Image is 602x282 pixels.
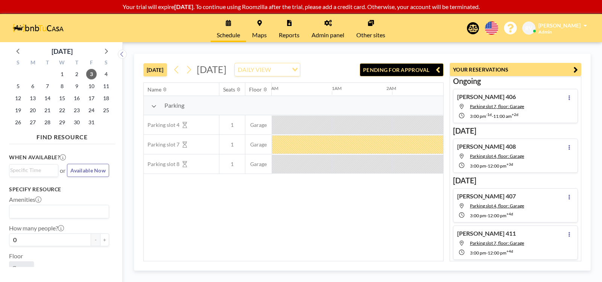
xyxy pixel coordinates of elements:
h3: [DATE] [453,176,578,185]
span: 1 [219,122,245,128]
span: Parking slot 4, floor: Garage [470,153,524,159]
div: Search for option [9,205,109,218]
span: 11:00 AM [493,113,512,119]
a: Schedule [211,14,246,42]
span: Reports [279,32,299,38]
div: S [99,58,113,68]
sup: -1d [486,112,492,117]
span: Saturday, October 25, 2025 [101,105,111,116]
div: [DATE] [52,46,73,56]
h3: Specify resource [9,186,109,193]
sup: +2d [512,112,518,117]
div: S [11,58,26,68]
span: Tuesday, October 14, 2025 [42,93,53,104]
span: Monday, October 27, 2025 [27,117,38,128]
h4: [PERSON_NAME] 406 [457,93,516,101]
span: 3:00 PM [470,163,486,169]
span: RV [525,25,532,32]
span: Schedule [217,32,240,38]
span: 1 [219,141,245,148]
label: How many people? [9,224,64,232]
span: Parking slot 4 [144,122,179,128]
span: Friday, October 17, 2025 [86,93,97,104]
input: Search for option [10,166,54,174]
span: - [486,213,488,218]
span: Maps [252,32,267,38]
input: Search for option [273,65,287,75]
span: 12:00 PM [488,213,506,218]
b: [DATE] [174,3,193,10]
h4: FIND RESOURCE [9,130,115,141]
span: Friday, October 10, 2025 [86,81,97,91]
span: Wednesday, October 8, 2025 [57,81,67,91]
span: Thursday, October 30, 2025 [71,117,82,128]
span: Saturday, October 11, 2025 [101,81,111,91]
sup: +4d [506,212,513,216]
span: Parking slot 4, floor: Garage [470,203,524,209]
span: 12:00 PM [488,250,506,256]
span: Saturday, October 18, 2025 [101,93,111,104]
div: 12AM [266,85,278,91]
div: W [55,58,70,68]
h4: [PERSON_NAME] 408 [457,143,516,150]
span: DAILY VIEW [236,65,272,75]
span: Friday, October 24, 2025 [86,105,97,116]
span: Thursday, October 2, 2025 [71,69,82,79]
span: Parking [164,102,184,109]
span: Garage [12,264,31,271]
div: 2AM [386,85,396,91]
div: Search for option [235,63,300,76]
div: T [40,58,55,68]
h3: [DATE] [453,126,578,136]
span: or [60,167,65,174]
label: Amenities [9,196,41,203]
span: Parking slot 7 [144,141,179,148]
sup: +4d [506,249,513,253]
span: 12:00 PM [488,163,506,169]
button: PENDING FOR APPROVAL [360,63,444,76]
span: Monday, October 20, 2025 [27,105,38,116]
span: [DATE] [197,64,227,75]
div: T [69,58,84,68]
span: 3:00 PM [470,213,486,218]
span: Available Now [70,167,106,174]
div: 1AM [332,85,342,91]
a: Maps [246,14,273,42]
a: Reports [273,14,306,42]
a: Other sites [350,14,391,42]
span: Tuesday, October 7, 2025 [42,81,53,91]
h4: [PERSON_NAME] 407 [457,192,516,200]
span: - [486,250,488,256]
h4: [PERSON_NAME] 411 [457,230,516,237]
div: M [26,58,40,68]
input: Search for option [10,207,105,216]
img: organization-logo [12,21,64,36]
span: Parking slot 7, floor: Garage [470,240,524,246]
button: Available Now [67,164,109,177]
a: Admin panel [306,14,350,42]
div: Floor [249,86,262,93]
div: Seats [223,86,235,93]
span: Sunday, October 26, 2025 [13,117,23,128]
span: Tuesday, October 28, 2025 [42,117,53,128]
span: Sunday, October 19, 2025 [13,105,23,116]
span: Sunday, October 5, 2025 [13,81,23,91]
span: Parking slot 7, floor: Garage [470,104,524,109]
span: Monday, October 13, 2025 [27,93,38,104]
span: Wednesday, October 22, 2025 [57,105,67,116]
span: Friday, October 3, 2025 [86,69,97,79]
label: Floor [9,252,23,260]
span: Admin panel [312,32,344,38]
button: YOUR RESERVATIONS [450,63,581,76]
span: 3:00 PM [470,113,486,119]
span: Garage [245,122,272,128]
div: Name [147,86,161,93]
span: - [486,163,488,169]
span: Wednesday, October 29, 2025 [57,117,67,128]
span: Other sites [356,32,385,38]
span: Garage [245,141,272,148]
div: F [84,58,99,68]
span: Parking slot 8 [144,161,179,168]
span: [PERSON_NAME] [538,22,581,29]
span: Wednesday, October 15, 2025 [57,93,67,104]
